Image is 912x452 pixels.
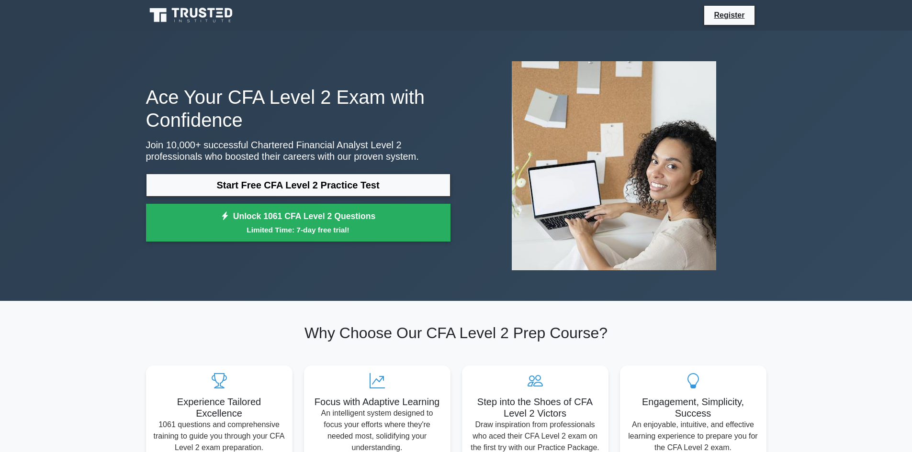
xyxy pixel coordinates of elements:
h5: Focus with Adaptive Learning [312,396,443,408]
small: Limited Time: 7-day free trial! [158,224,439,235]
a: Register [708,9,750,21]
a: Start Free CFA Level 2 Practice Test [146,174,450,197]
h1: Ace Your CFA Level 2 Exam with Confidence [146,86,450,132]
h5: Step into the Shoes of CFA Level 2 Victors [470,396,601,419]
h2: Why Choose Our CFA Level 2 Prep Course? [146,324,766,342]
h5: Experience Tailored Excellence [154,396,285,419]
a: Unlock 1061 CFA Level 2 QuestionsLimited Time: 7-day free trial! [146,204,450,242]
h5: Engagement, Simplicity, Success [628,396,759,419]
p: Join 10,000+ successful Chartered Financial Analyst Level 2 professionals who boosted their caree... [146,139,450,162]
